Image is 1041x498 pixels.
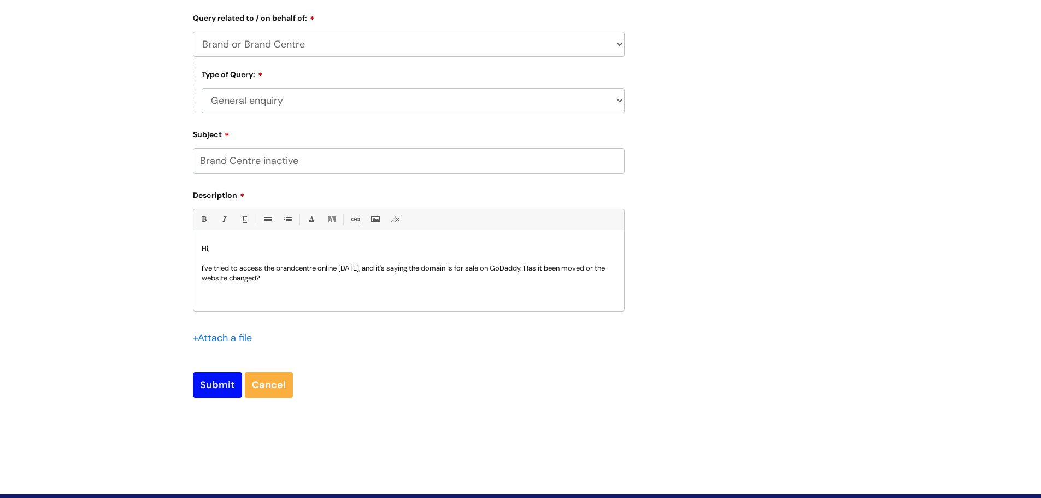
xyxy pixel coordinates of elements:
[193,126,625,139] label: Subject
[193,372,242,397] input: Submit
[325,213,338,226] a: Back Color
[217,213,231,226] a: Italic (Ctrl-I)
[281,213,295,226] a: 1. Ordered List (Ctrl-Shift-8)
[261,213,274,226] a: • Unordered List (Ctrl-Shift-7)
[193,187,625,200] label: Description
[368,213,382,226] a: Insert Image...
[193,10,625,23] label: Query related to / on behalf of:
[202,263,616,283] p: I've tried to access the brand centre online [DATE], and it's saying the domain is for sale on Go...
[304,213,318,226] a: Font Color
[197,213,210,226] a: Bold (Ctrl-B)
[202,244,616,254] p: Hi,
[389,213,402,226] a: Remove formatting (Ctrl-\)
[348,213,362,226] a: Link
[237,213,251,226] a: Underline(Ctrl-U)
[202,68,263,79] label: Type of Query:
[245,372,293,397] a: Cancel
[193,329,258,347] div: Attach a file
